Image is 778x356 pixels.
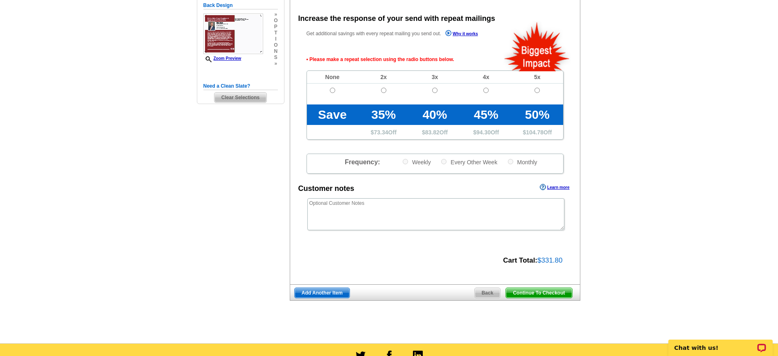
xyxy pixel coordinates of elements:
input: Weekly [403,159,408,164]
a: Learn more [540,184,569,190]
a: Zoom Preview [203,56,241,61]
td: $ Off [358,125,409,139]
td: None [307,71,358,84]
div: Customer notes [298,183,354,194]
span: 104.78 [526,129,543,136]
h5: Back Design [203,2,278,9]
td: 45% [460,104,512,125]
a: Add Another Item [294,288,350,298]
span: i [274,36,277,42]
img: small-thumb.jpg [203,14,263,54]
span: 94.30 [476,129,491,136]
p: Get additional savings with every repeat mailing you send out. [307,29,496,39]
td: $ Off [460,125,512,139]
span: Back [475,288,501,298]
td: $ Off [512,125,563,139]
span: Continue To Checkout [506,288,572,298]
span: o [274,42,277,48]
span: 83.82 [425,129,440,136]
a: Why it works [445,30,478,39]
td: 35% [358,104,409,125]
td: 4x [460,71,512,84]
span: 73.34 [374,129,388,136]
span: t [274,30,277,36]
h5: Need a Clean Slate? [203,82,278,90]
strong: Cart Total: [503,256,537,264]
td: 3x [409,71,460,84]
td: 2x [358,71,409,84]
td: 5x [512,71,563,84]
img: biggestImpact.png [503,21,571,71]
span: o [274,18,277,24]
span: Add Another Item [295,288,350,298]
div: Increase the response of your send with repeat mailings [298,13,495,24]
td: Save [307,104,358,125]
label: Monthly [507,158,537,166]
span: n [274,48,277,54]
span: » [274,11,277,18]
a: Back [474,288,501,298]
td: 50% [512,104,563,125]
span: s [274,54,277,61]
span: » [274,61,277,67]
span: $331.80 [537,256,562,264]
span: Clear Selections [214,93,266,102]
label: Weekly [402,158,431,166]
span: • Please make a repeat selection using the radio buttons below. [307,48,564,70]
iframe: LiveChat chat widget [663,330,778,356]
label: Every Other Week [440,158,497,166]
span: Frequency: [345,159,380,166]
td: $ Off [409,125,460,139]
span: p [274,24,277,30]
input: Every Other Week [441,159,447,164]
td: 40% [409,104,460,125]
input: Monthly [508,159,513,164]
